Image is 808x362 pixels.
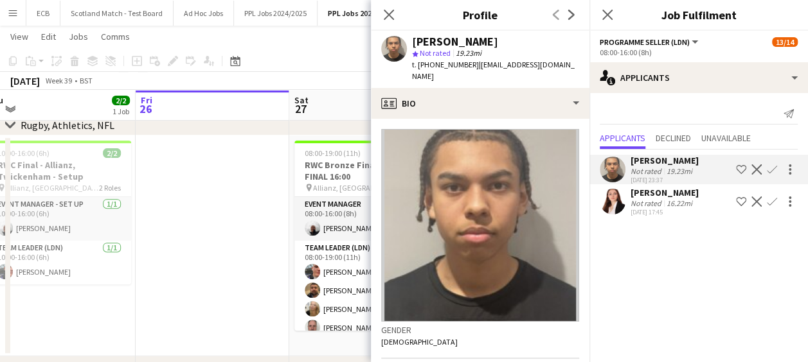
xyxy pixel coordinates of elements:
button: Ad Hoc Jobs [174,1,234,26]
div: [DATE] 23:37 [631,176,699,184]
span: 13/14 [772,37,798,47]
div: Applicants [589,62,808,93]
div: Bio [371,88,589,119]
app-job-card: 08:00-19:00 (11h)31/35RWC Bronze Final 12:30 & RWC FINAL 16:00 Allianz, [GEOGRAPHIC_DATA]4 RolesE... [294,141,438,331]
a: Comms [96,28,135,45]
span: Unavailable [701,134,751,142]
span: 2/2 [103,148,121,158]
button: PPL Jobs 2024/2025 [234,1,318,26]
div: 08:00-16:00 (8h) [600,47,798,57]
span: Allianz, [GEOGRAPHIC_DATA] [6,183,99,193]
span: [DEMOGRAPHIC_DATA] [381,337,458,347]
button: ECB [26,1,60,26]
span: Allianz, [GEOGRAPHIC_DATA] [313,183,406,193]
span: Edit [41,31,56,42]
h3: Job Fulfilment [589,6,808,23]
span: 2/2 [112,96,130,105]
div: [PERSON_NAME] [631,187,699,198]
span: 2 Roles [99,183,121,193]
h3: RWC Bronze Final 12:30 & RWC FINAL 16:00 [294,159,438,182]
div: [DATE] 17:45 [631,208,699,216]
button: Scotland Match - Test Board [60,1,174,26]
div: 19.23mi [664,166,695,176]
span: 08:00-19:00 (11h) [305,148,361,158]
app-card-role: Event Manager1/108:00-16:00 (8h)[PERSON_NAME] [294,197,438,241]
span: t. [PHONE_NUMBER] [412,60,479,69]
span: Programme Seller (LDN) [600,37,690,47]
span: Jobs [69,31,88,42]
a: Edit [36,28,61,45]
div: [PERSON_NAME] [631,155,699,166]
span: 27 [292,101,309,116]
a: Jobs [64,28,93,45]
span: View [10,31,28,42]
span: Fri [141,94,152,106]
span: Comms [101,31,130,42]
span: | [EMAIL_ADDRESS][DOMAIN_NAME] [412,60,575,81]
span: Not rated [420,48,451,58]
span: 26 [139,101,152,116]
span: Sat [294,94,309,106]
div: [DATE] [10,74,40,87]
img: Crew avatar or photo [381,129,579,322]
button: PPL Jobs 2025/2026 [318,1,404,26]
div: [PERSON_NAME] [412,36,498,47]
span: Applicants [600,134,645,142]
span: 19.23mi [453,48,484,58]
div: Not rated [631,166,664,176]
h3: Profile [371,6,589,23]
div: Rugby, Athletics, NFL [21,119,114,132]
h3: Gender [381,324,579,336]
div: 16.22mi [664,198,695,208]
span: Week 39 [42,76,75,85]
button: Programme Seller (LDN) [600,37,700,47]
div: 1 Job [112,107,129,116]
div: BST [80,76,93,85]
span: Declined [656,134,691,142]
a: View [5,28,33,45]
div: Not rated [631,198,664,208]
